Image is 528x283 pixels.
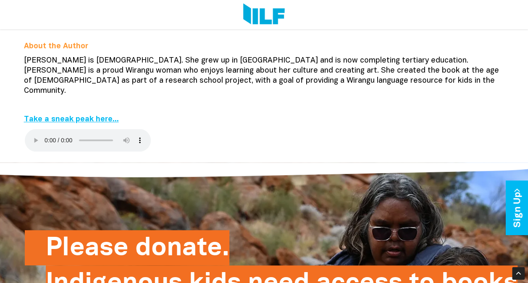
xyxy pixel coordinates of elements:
span: About the Author [24,43,88,50]
a: Take a sneak peak here... [24,116,119,123]
div: Scroll Back to Top [512,267,525,280]
span: [PERSON_NAME] is [DEMOGRAPHIC_DATA]. She grew up in [GEOGRAPHIC_DATA] and is now completing terti... [24,57,499,94]
img: Logo [243,3,285,26]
